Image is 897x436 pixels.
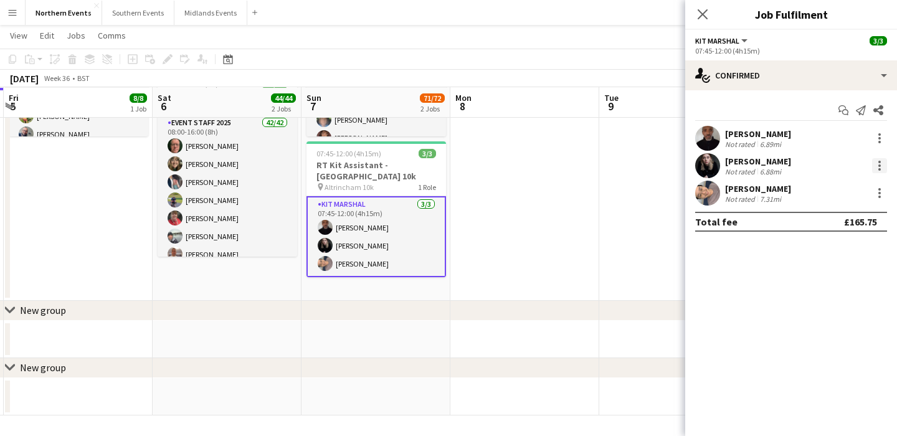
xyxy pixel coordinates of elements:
[685,6,897,22] h3: Job Fulfilment
[305,99,321,113] span: 7
[130,104,146,113] div: 1 Job
[93,27,131,44] a: Comms
[40,30,54,41] span: Edit
[77,73,90,83] div: BST
[271,93,296,103] span: 44/44
[130,93,147,103] span: 8/8
[306,141,446,277] app-job-card: 07:45-12:00 (4h15m)3/3RT Kit Assistant - [GEOGRAPHIC_DATA] 10k Altrincham 10k1 RoleKit Marshal3/3...
[174,1,247,25] button: Midlands Events
[725,128,791,140] div: [PERSON_NAME]
[10,72,39,85] div: [DATE]
[725,156,791,167] div: [PERSON_NAME]
[156,99,171,113] span: 6
[757,167,784,176] div: 6.88mi
[725,140,757,149] div: Not rated
[306,92,321,103] span: Sun
[870,36,887,45] span: 3/3
[419,149,436,158] span: 3/3
[685,60,897,90] div: Confirmed
[158,72,297,257] app-job-card: 08:00-16:00 (8h)42/42Snowdonia Sea2Sky1 RoleEvent Staff 202542/4208:00-16:00 (8h)[PERSON_NAME][PE...
[695,36,749,45] button: Kit Marshal
[272,104,295,113] div: 2 Jobs
[35,27,59,44] a: Edit
[455,92,472,103] span: Mon
[306,159,446,182] h3: RT Kit Assistant - [GEOGRAPHIC_DATA] 10k
[10,30,27,41] span: View
[420,93,445,103] span: 71/72
[844,216,877,228] div: £165.75
[757,194,784,204] div: 7.31mi
[418,182,436,192] span: 1 Role
[306,196,446,277] app-card-role: Kit Marshal3/307:45-12:00 (4h15m)[PERSON_NAME][PERSON_NAME][PERSON_NAME]
[695,46,887,55] div: 07:45-12:00 (4h15m)
[316,149,381,158] span: 07:45-12:00 (4h15m)
[102,1,174,25] button: Southern Events
[453,99,472,113] span: 8
[602,99,619,113] span: 9
[158,92,171,103] span: Sat
[420,104,444,113] div: 2 Jobs
[725,167,757,176] div: Not rated
[725,183,791,194] div: [PERSON_NAME]
[67,30,85,41] span: Jobs
[325,182,374,192] span: Altrincham 10k
[62,27,90,44] a: Jobs
[725,194,757,204] div: Not rated
[41,73,72,83] span: Week 36
[20,304,66,316] div: New group
[695,36,739,45] span: Kit Marshal
[20,361,66,374] div: New group
[757,140,784,149] div: 6.89mi
[604,92,619,103] span: Tue
[26,1,102,25] button: Northern Events
[695,216,738,228] div: Total fee
[9,92,19,103] span: Fri
[5,27,32,44] a: View
[98,30,126,41] span: Comms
